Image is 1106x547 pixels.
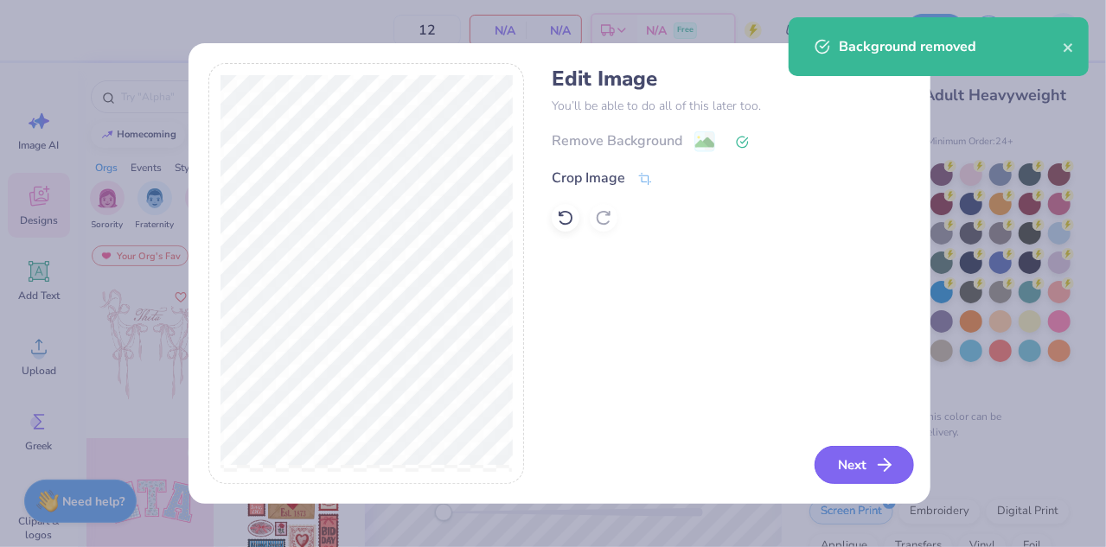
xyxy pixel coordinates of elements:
h4: Edit Image [552,67,911,92]
div: Background removed [839,36,1063,57]
button: Next [815,446,914,484]
p: You’ll be able to do all of this later too. [552,97,911,115]
div: Crop Image [552,168,625,188]
button: close [1063,36,1075,57]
